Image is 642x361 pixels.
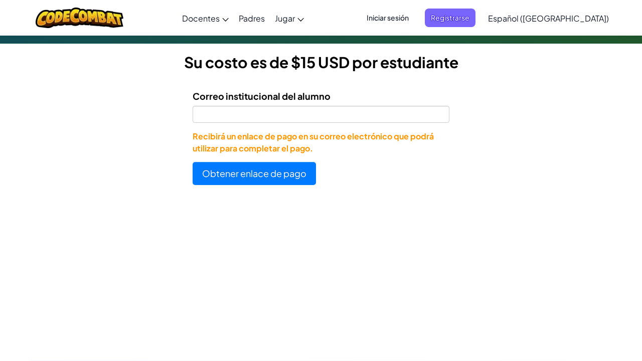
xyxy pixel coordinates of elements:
[483,5,614,32] a: Español ([GEOGRAPHIC_DATA])
[193,162,316,185] button: Obtener enlace de pago
[275,13,295,24] span: Jugar
[488,13,609,24] span: Español ([GEOGRAPHIC_DATA])
[193,89,331,103] label: Correo institucional del alumno
[193,130,449,154] p: Recibirá un enlace de pago en su correo electrónico que podrá utilizar para completar el pago.
[234,5,270,32] a: Padres
[270,5,309,32] a: Jugar
[36,8,123,28] img: CodeCombat logo
[177,5,234,32] a: Docentes
[182,13,220,24] span: Docentes
[425,9,475,27] button: Registrarse
[361,9,415,27] button: Iniciar sesión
